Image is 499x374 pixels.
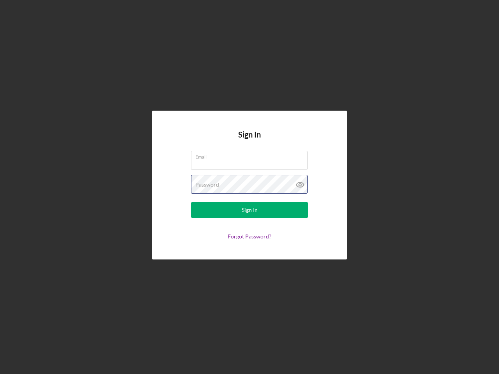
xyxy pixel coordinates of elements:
[228,233,271,240] a: Forgot Password?
[195,151,308,160] label: Email
[195,182,219,188] label: Password
[238,130,261,151] h4: Sign In
[242,202,258,218] div: Sign In
[191,202,308,218] button: Sign In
